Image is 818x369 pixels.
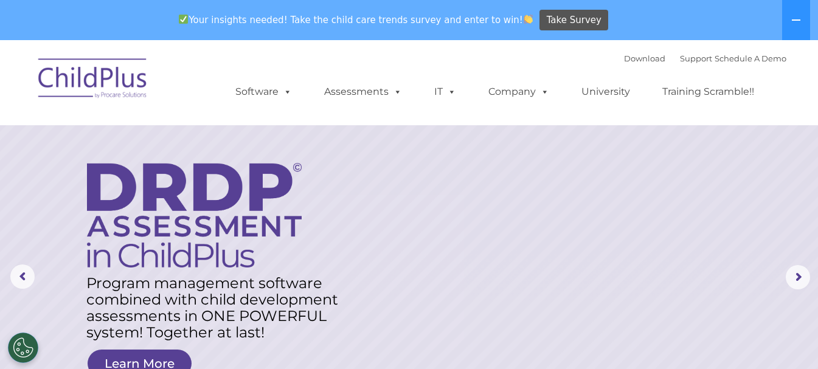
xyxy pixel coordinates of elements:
img: ChildPlus by Procare Solutions [32,50,154,111]
span: Phone number [169,130,221,139]
rs-layer: Program management software combined with child development assessments in ONE POWERFUL system! T... [86,275,348,340]
a: IT [422,80,468,104]
a: Download [624,53,665,63]
a: University [569,80,642,104]
font: | [624,53,786,63]
img: ✅ [179,15,188,24]
a: Schedule A Demo [715,53,786,63]
a: Assessments [312,80,414,104]
span: Your insights needed! Take the child care trends survey and enter to win! [174,8,538,32]
a: Software [223,80,304,104]
img: DRDP Assessment in ChildPlus [87,163,302,267]
button: Cookies Settings [8,333,38,363]
a: Company [476,80,561,104]
a: Training Scramble!! [650,80,766,104]
a: Support [680,53,712,63]
span: Last name [169,80,206,89]
span: Take Survey [547,10,601,31]
a: Take Survey [539,10,608,31]
img: 👏 [524,15,533,24]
